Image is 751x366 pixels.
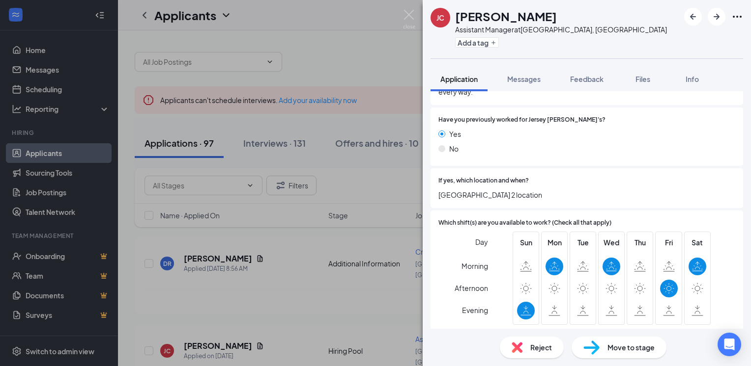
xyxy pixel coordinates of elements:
span: Feedback [570,75,604,83]
span: Application [440,75,478,83]
span: Tue [574,237,592,248]
span: Sat [689,237,706,248]
span: Info [686,75,699,83]
button: PlusAdd a tag [455,37,499,48]
span: Sun [517,237,535,248]
svg: ArrowRight [711,11,722,23]
svg: ArrowLeftNew [687,11,699,23]
svg: Plus [491,40,496,46]
span: Day [475,236,488,247]
div: JC [436,13,444,23]
svg: Ellipses [731,11,743,23]
span: Files [635,75,650,83]
span: Afternoon [455,279,488,297]
span: No [449,143,459,154]
div: Assistant Manager at [GEOGRAPHIC_DATA], [GEOGRAPHIC_DATA] [455,25,667,34]
span: Messages [507,75,541,83]
span: Fri [660,237,678,248]
span: If yes, which location and when? [438,176,529,185]
div: Open Intercom Messenger [718,333,741,356]
span: Evening [462,301,488,319]
span: Thu [631,237,649,248]
button: ArrowRight [708,8,725,26]
span: Move to stage [607,342,655,353]
span: Yes [449,129,461,139]
span: Reject [530,342,552,353]
span: Wed [603,237,620,248]
span: Which shift(s) are you available to work? (Check all that apply) [438,218,611,228]
span: Have you previously worked for Jersey [PERSON_NAME]'s? [438,115,606,125]
button: ArrowLeftNew [684,8,702,26]
h1: [PERSON_NAME] [455,8,557,25]
span: [GEOGRAPHIC_DATA] 2 location [438,189,735,200]
span: Morning [462,257,488,275]
span: Mon [546,237,563,248]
